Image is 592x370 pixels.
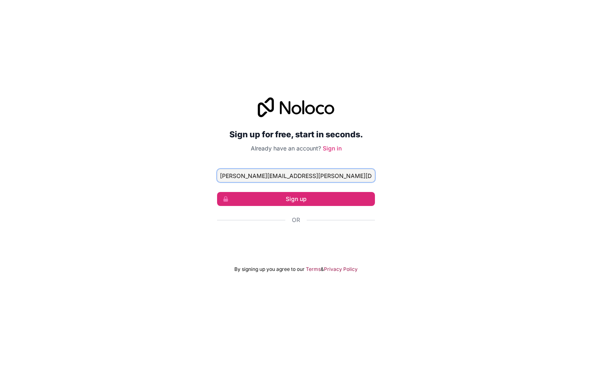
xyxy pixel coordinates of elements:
button: Sign up [217,192,375,206]
iframe: Botón de Acceder con Google [213,233,379,251]
a: Privacy Policy [324,266,358,273]
a: Sign in [323,145,342,152]
a: Terms [306,266,321,273]
h2: Sign up for free, start in seconds. [217,127,375,142]
span: Already have an account? [251,145,321,152]
input: Email address [217,169,375,182]
span: Or [292,216,300,224]
span: & [321,266,324,273]
span: By signing up you agree to our [234,266,305,273]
